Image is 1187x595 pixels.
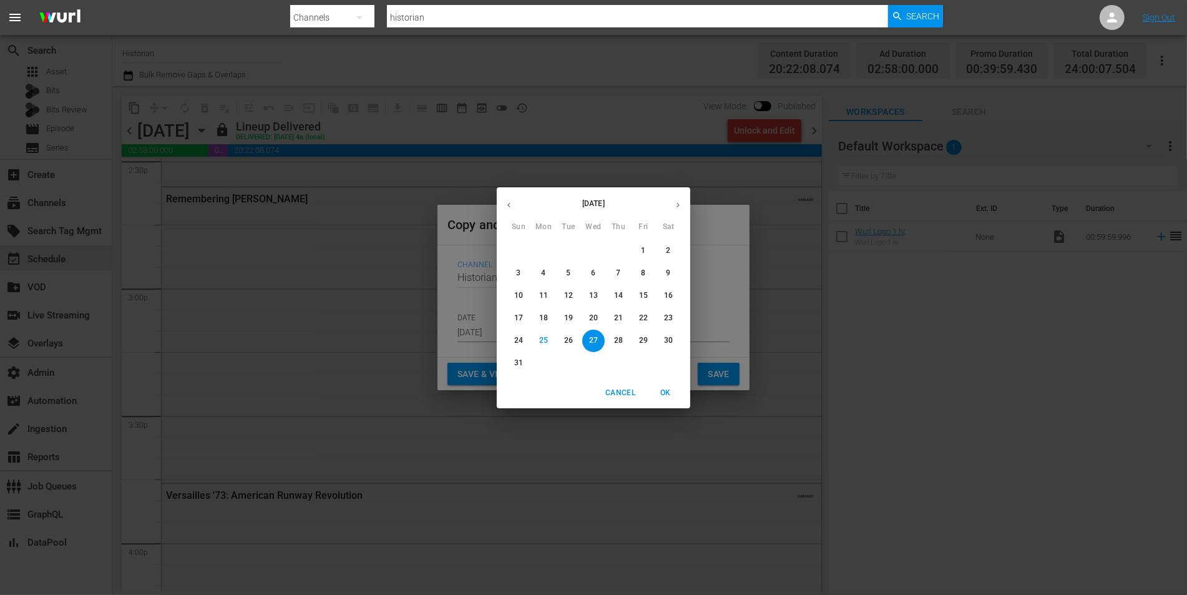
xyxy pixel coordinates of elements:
button: 11 [532,285,555,307]
button: 7 [607,262,630,285]
p: 23 [664,313,673,323]
button: 6 [582,262,605,285]
button: OK [645,383,685,403]
button: 12 [557,285,580,307]
button: 4 [532,262,555,285]
p: 24 [514,335,523,346]
p: 17 [514,313,523,323]
p: 5 [566,268,570,278]
button: 30 [657,330,680,352]
p: 25 [539,335,548,346]
button: 27 [582,330,605,352]
p: 14 [614,290,623,301]
button: 31 [507,352,530,375]
p: 9 [666,268,670,278]
p: 30 [664,335,673,346]
button: 23 [657,307,680,330]
button: 17 [507,307,530,330]
span: Thu [607,221,630,234]
p: 27 [589,335,598,346]
button: 13 [582,285,605,307]
span: Search [907,5,940,27]
button: 26 [557,330,580,352]
button: Cancel [600,383,640,403]
p: 1 [641,245,645,256]
button: 24 [507,330,530,352]
span: Fri [632,221,655,234]
span: Mon [532,221,555,234]
p: 18 [539,313,548,323]
button: 1 [632,240,655,262]
span: OK [650,386,680,400]
button: 18 [532,307,555,330]
button: 5 [557,262,580,285]
span: Tue [557,221,580,234]
p: 2 [666,245,670,256]
button: 10 [507,285,530,307]
p: 11 [539,290,548,301]
p: 16 [664,290,673,301]
p: 21 [614,313,623,323]
span: Cancel [605,386,635,400]
p: 13 [589,290,598,301]
button: 29 [632,330,655,352]
button: 21 [607,307,630,330]
p: 8 [641,268,645,278]
p: 20 [589,313,598,323]
button: 14 [607,285,630,307]
button: 22 [632,307,655,330]
p: 6 [591,268,595,278]
p: 10 [514,290,523,301]
button: 16 [657,285,680,307]
p: 15 [639,290,648,301]
p: 22 [639,313,648,323]
span: Sat [657,221,680,234]
span: Sun [507,221,530,234]
p: [DATE] [521,198,666,209]
button: 2 [657,240,680,262]
button: 8 [632,262,655,285]
p: 31 [514,358,523,368]
button: 28 [607,330,630,352]
p: 12 [564,290,573,301]
span: Wed [582,221,605,234]
p: 7 [616,268,620,278]
p: 4 [541,268,545,278]
a: Sign Out [1143,12,1175,22]
button: 9 [657,262,680,285]
img: ans4CAIJ8jUAAAAAAAAAAAAAAAAAAAAAAAAgQb4GAAAAAAAAAAAAAAAAAAAAAAAAJMjXAAAAAAAAAAAAAAAAAAAAAAAAgAT5G... [30,3,90,32]
button: 3 [507,262,530,285]
button: 15 [632,285,655,307]
button: 20 [582,307,605,330]
p: 26 [564,335,573,346]
p: 28 [614,335,623,346]
span: menu [7,10,22,25]
p: 3 [516,268,520,278]
button: 25 [532,330,555,352]
button: 19 [557,307,580,330]
p: 19 [564,313,573,323]
p: 29 [639,335,648,346]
